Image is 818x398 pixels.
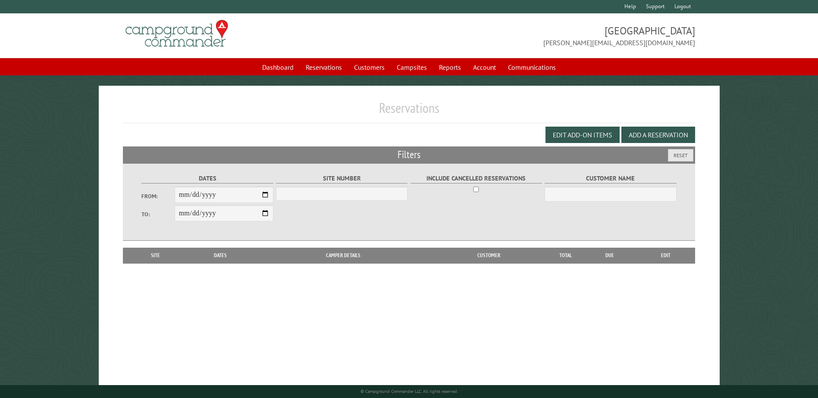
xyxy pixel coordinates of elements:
a: Reports [434,59,466,75]
label: Site Number [276,174,407,183]
a: Communications [503,59,561,75]
th: Total [548,248,583,263]
a: Dashboard [257,59,299,75]
span: [GEOGRAPHIC_DATA] [PERSON_NAME][EMAIL_ADDRESS][DOMAIN_NAME] [409,24,695,48]
small: © Campground Commander LLC. All rights reserved. [360,389,458,394]
h1: Reservations [123,99,695,123]
th: Site [127,248,183,263]
label: To: [141,210,174,218]
button: Edit Add-on Items [545,127,620,143]
label: From: [141,192,174,200]
button: Reset [668,149,693,162]
a: Reservations [301,59,347,75]
h2: Filters [123,146,695,163]
th: Camper Details [257,248,429,263]
th: Edit [637,248,695,263]
label: Dates [141,174,273,183]
label: Customer Name [545,174,676,183]
a: Campsites [392,59,432,75]
label: Include Cancelled Reservations [411,174,542,183]
th: Customer [429,248,548,263]
img: Campground Commander [123,17,231,50]
th: Due [583,248,637,263]
button: Add a Reservation [621,127,695,143]
th: Dates [184,248,257,263]
a: Customers [349,59,390,75]
a: Account [468,59,501,75]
